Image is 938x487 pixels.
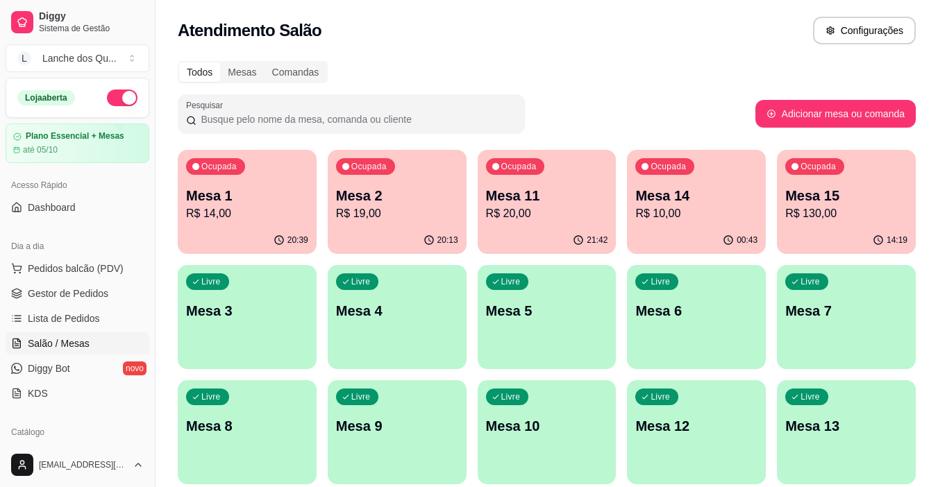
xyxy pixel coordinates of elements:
[328,150,467,254] button: OcupadaMesa 2R$ 19,0020:13
[777,150,916,254] button: OcupadaMesa 15R$ 130,0014:19
[23,144,58,155] article: até 05/10
[39,10,144,23] span: Diggy
[178,265,317,369] button: LivreMesa 3
[801,391,820,402] p: Livre
[6,421,149,443] div: Catálogo
[351,276,371,287] p: Livre
[486,205,608,222] p: R$ 20,00
[785,205,907,222] p: R$ 130,00
[351,161,387,172] p: Ocupada
[777,380,916,484] button: LivreMesa 13
[28,386,48,400] span: KDS
[328,380,467,484] button: LivreMesa 9
[437,234,458,246] p: 20:13
[478,380,617,484] button: LivreMesa 10
[6,282,149,305] a: Gestor de Pedidos
[17,51,31,65] span: L
[627,380,766,484] button: LivreMesa 12
[6,196,149,219] a: Dashboard
[501,391,521,402] p: Livre
[6,357,149,379] a: Diggy Botnovo
[336,301,458,321] p: Mesa 4
[201,161,237,172] p: Ocupada
[785,301,907,321] p: Mesa 7
[635,186,757,205] p: Mesa 14
[6,44,149,72] button: Select a team
[6,307,149,330] a: Lista de Pedidos
[501,161,537,172] p: Ocupada
[6,174,149,196] div: Acesso Rápido
[801,276,820,287] p: Livre
[201,391,221,402] p: Livre
[287,234,308,246] p: 20:39
[220,62,264,82] div: Mesas
[107,89,137,106] button: Alterar Status
[351,391,371,402] p: Livre
[6,235,149,257] div: Dia a dia
[486,186,608,205] p: Mesa 11
[186,301,308,321] p: Mesa 3
[587,234,608,246] p: 21:42
[26,131,124,142] article: Plano Essencial + Mesas
[178,380,317,484] button: LivreMesa 8
[813,17,916,44] button: Configurações
[28,361,70,375] span: Diggy Bot
[265,62,327,82] div: Comandas
[635,301,757,321] p: Mesa 6
[887,234,907,246] p: 14:19
[635,205,757,222] p: R$ 10,00
[785,416,907,436] p: Mesa 13
[336,416,458,436] p: Mesa 9
[777,265,916,369] button: LivreMesa 7
[801,161,836,172] p: Ocupada
[28,287,108,300] span: Gestor de Pedidos
[6,448,149,481] button: [EMAIL_ADDRESS][DOMAIN_NAME]
[737,234,757,246] p: 00:43
[6,6,149,39] a: DiggySistema de Gestão
[486,416,608,436] p: Mesa 10
[186,186,308,205] p: Mesa 1
[336,186,458,205] p: Mesa 2
[17,90,75,105] div: Loja aberta
[785,186,907,205] p: Mesa 15
[486,301,608,321] p: Mesa 5
[178,19,321,42] h2: Atendimento Salão
[478,150,617,254] button: OcupadaMesa 11R$ 20,0021:42
[627,265,766,369] button: LivreMesa 6
[186,416,308,436] p: Mesa 8
[6,257,149,280] button: Pedidos balcão (PDV)
[28,336,90,350] span: Salão / Mesas
[6,382,149,404] a: KDS
[6,123,149,163] a: Plano Essencial + Mesasaté 05/10
[336,205,458,222] p: R$ 19,00
[28,262,124,275] span: Pedidos balcão (PDV)
[651,391,670,402] p: Livre
[201,276,221,287] p: Livre
[755,100,916,128] button: Adicionar mesa ou comanda
[186,99,228,111] label: Pesquisar
[478,265,617,369] button: LivreMesa 5
[635,416,757,436] p: Mesa 12
[39,23,144,34] span: Sistema de Gestão
[651,161,686,172] p: Ocupada
[178,150,317,254] button: OcupadaMesa 1R$ 14,0020:39
[627,150,766,254] button: OcupadaMesa 14R$ 10,0000:43
[651,276,670,287] p: Livre
[28,311,100,325] span: Lista de Pedidos
[6,332,149,354] a: Salão / Mesas
[28,200,76,214] span: Dashboard
[328,265,467,369] button: LivreMesa 4
[179,62,220,82] div: Todos
[42,51,117,65] div: Lanche dos Qu ...
[196,112,517,126] input: Pesquisar
[501,276,521,287] p: Livre
[186,205,308,222] p: R$ 14,00
[39,459,127,470] span: [EMAIL_ADDRESS][DOMAIN_NAME]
